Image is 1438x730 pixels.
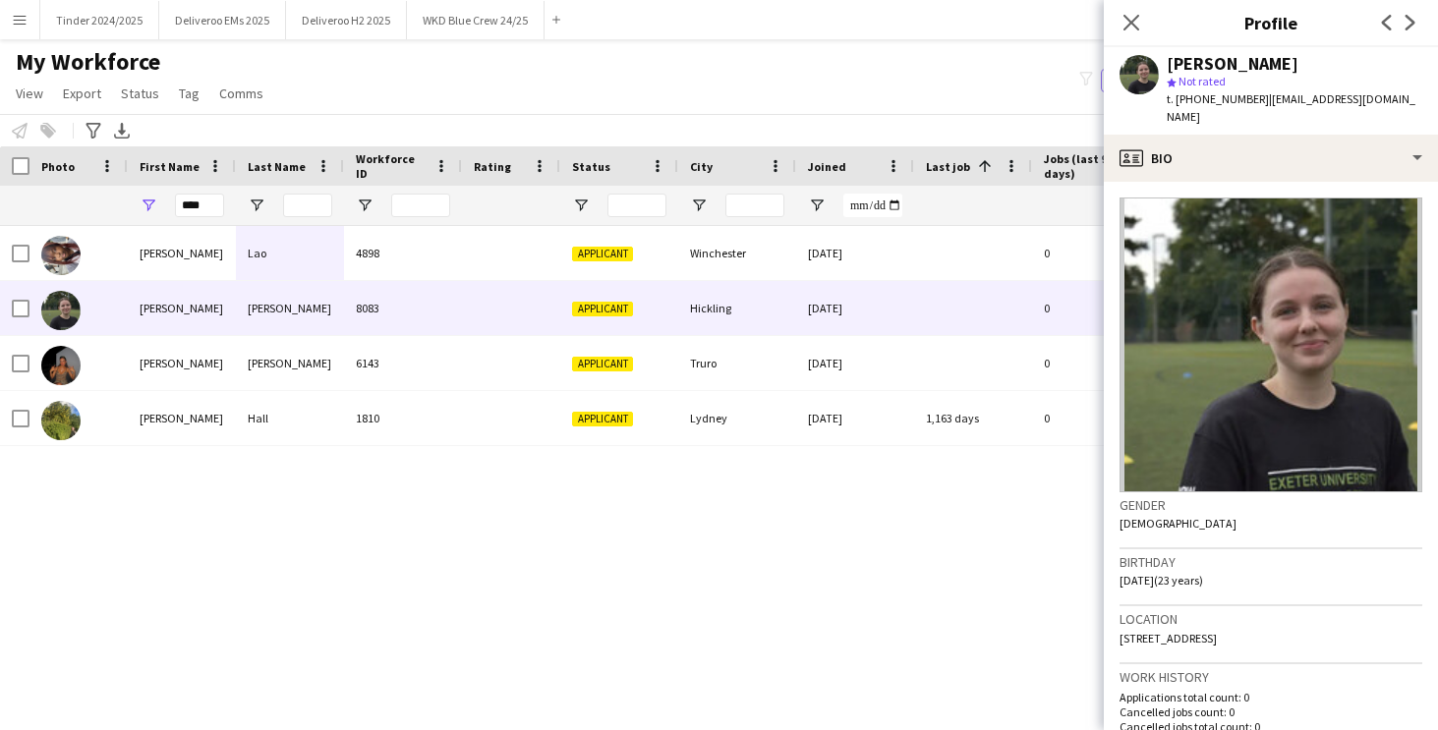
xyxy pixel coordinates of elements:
[572,197,590,214] button: Open Filter Menu
[1120,516,1237,531] span: [DEMOGRAPHIC_DATA]
[128,336,236,390] div: [PERSON_NAME]
[40,1,159,39] button: Tinder 2024/2025
[82,119,105,142] app-action-btn: Advanced filters
[128,391,236,445] div: [PERSON_NAME]
[1120,197,1422,492] img: Crew avatar or photo
[796,391,914,445] div: [DATE]
[1167,91,1415,124] span: | [EMAIL_ADDRESS][DOMAIN_NAME]
[1167,55,1298,73] div: [PERSON_NAME]
[113,81,167,106] a: Status
[678,391,796,445] div: Lydney
[171,81,207,106] a: Tag
[843,194,902,217] input: Joined Filter Input
[344,281,462,335] div: 8083
[41,236,81,275] img: Sylvia Lao
[128,226,236,280] div: [PERSON_NAME]
[175,194,224,217] input: First Name Filter Input
[1104,135,1438,182] div: Bio
[128,281,236,335] div: [PERSON_NAME]
[1032,336,1160,390] div: 0
[808,197,826,214] button: Open Filter Menu
[248,159,306,174] span: Last Name
[356,151,427,181] span: Workforce ID
[796,226,914,280] div: [DATE]
[1120,690,1422,704] p: Applications total count: 0
[211,81,271,106] a: Comms
[63,84,101,102] span: Export
[1120,704,1422,719] p: Cancelled jobs count: 0
[572,247,633,261] span: Applicant
[16,84,43,102] span: View
[41,401,81,440] img: Sylvie Hall
[344,391,462,445] div: 1810
[1167,91,1269,106] span: t. [PHONE_NUMBER]
[678,336,796,390] div: Truro
[1120,573,1203,588] span: [DATE] (23 years)
[607,194,666,217] input: Status Filter Input
[344,226,462,280] div: 4898
[391,194,450,217] input: Workforce ID Filter Input
[690,197,708,214] button: Open Filter Menu
[474,159,511,174] span: Rating
[41,159,75,174] span: Photo
[1179,74,1226,88] span: Not rated
[179,84,200,102] span: Tag
[1032,281,1160,335] div: 0
[1120,631,1217,646] span: [STREET_ADDRESS]
[572,159,610,174] span: Status
[1032,391,1160,445] div: 0
[1120,496,1422,514] h3: Gender
[219,84,263,102] span: Comms
[236,391,344,445] div: Hall
[8,81,51,106] a: View
[1032,226,1160,280] div: 0
[678,226,796,280] div: Winchester
[286,1,407,39] button: Deliveroo H2 2025
[121,84,159,102] span: Status
[572,357,633,371] span: Applicant
[356,197,374,214] button: Open Filter Menu
[140,159,200,174] span: First Name
[808,159,846,174] span: Joined
[1120,553,1422,571] h3: Birthday
[236,336,344,390] div: [PERSON_NAME]
[690,159,713,174] span: City
[1044,151,1124,181] span: Jobs (last 90 days)
[407,1,545,39] button: WKD Blue Crew 24/25
[236,226,344,280] div: Lao
[248,197,265,214] button: Open Filter Menu
[140,197,157,214] button: Open Filter Menu
[110,119,134,142] app-action-btn: Export XLSX
[914,391,1032,445] div: 1,163 days
[344,336,462,390] div: 6143
[41,346,81,385] img: Sylvie O’Connell Morrison
[283,194,332,217] input: Last Name Filter Input
[55,81,109,106] a: Export
[16,47,160,77] span: My Workforce
[41,291,81,330] img: Sylvie Cox
[159,1,286,39] button: Deliveroo EMs 2025
[796,281,914,335] div: [DATE]
[1104,10,1438,35] h3: Profile
[1120,668,1422,686] h3: Work history
[572,302,633,316] span: Applicant
[1120,610,1422,628] h3: Location
[1101,69,1199,92] button: Everyone9,754
[236,281,344,335] div: [PERSON_NAME]
[725,194,784,217] input: City Filter Input
[796,336,914,390] div: [DATE]
[926,159,970,174] span: Last job
[678,281,796,335] div: Hickling
[572,412,633,426] span: Applicant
